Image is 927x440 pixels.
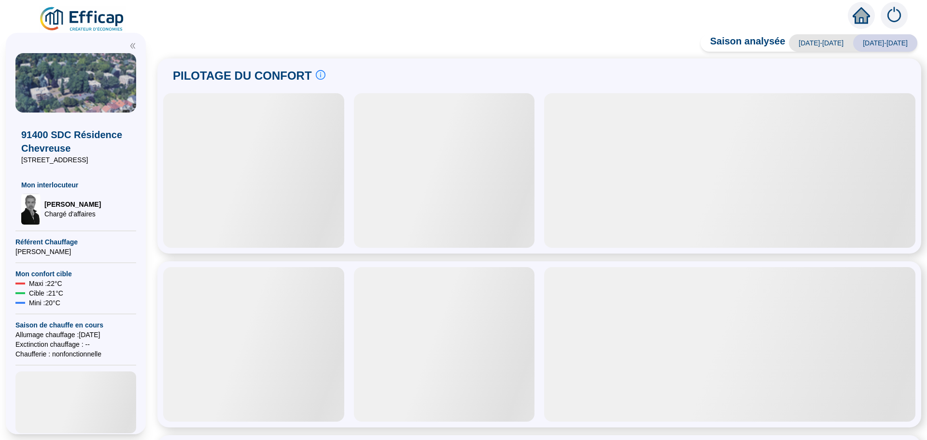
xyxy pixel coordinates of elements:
span: [PERSON_NAME] [44,199,101,209]
span: Mon interlocuteur [21,180,130,190]
span: Mini : 20 °C [29,298,60,308]
span: Chargé d'affaires [44,209,101,219]
span: info-circle [316,70,325,80]
span: [DATE]-[DATE] [853,34,917,52]
span: Cible : 21 °C [29,288,63,298]
span: Allumage chauffage : [DATE] [15,330,136,340]
span: Référent Chauffage [15,237,136,247]
span: Saison de chauffe en cours [15,320,136,330]
span: [DATE]-[DATE] [789,34,853,52]
span: [STREET_ADDRESS] [21,155,130,165]
span: Mon confort cible [15,269,136,279]
span: 91400 SDC Résidence Chevreuse [21,128,130,155]
span: [PERSON_NAME] [15,247,136,256]
span: Chaufferie : non fonctionnelle [15,349,136,359]
img: efficap energie logo [39,6,126,33]
span: home [853,7,870,24]
span: PILOTAGE DU CONFORT [173,68,312,84]
span: Exctinction chauffage : -- [15,340,136,349]
span: Saison analysée [701,34,786,52]
img: alerts [881,2,908,29]
img: Chargé d'affaires [21,194,41,225]
span: double-left [129,43,136,49]
span: Maxi : 22 °C [29,279,62,288]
